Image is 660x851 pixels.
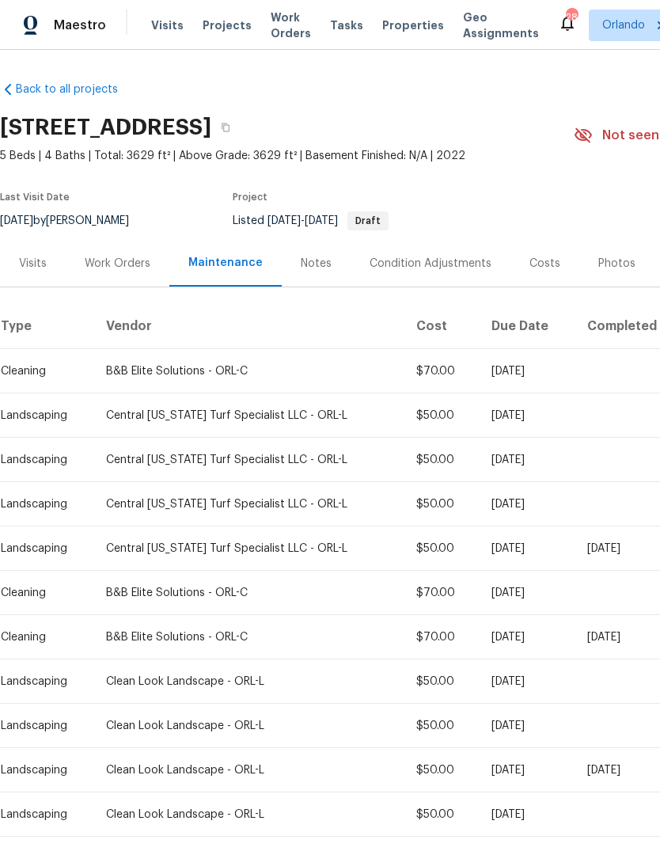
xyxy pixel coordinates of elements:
[106,585,392,601] div: B&B Elite Solutions - ORL-C
[1,629,81,645] div: Cleaning
[19,256,47,272] div: Visits
[404,305,478,349] th: Cost
[491,762,562,778] div: [DATE]
[370,256,491,272] div: Condition Adjustments
[1,408,81,424] div: Landscaping
[301,256,332,272] div: Notes
[54,17,106,33] span: Maestro
[349,216,387,226] span: Draft
[491,585,562,601] div: [DATE]
[203,17,252,33] span: Projects
[1,585,81,601] div: Cleaning
[330,20,363,31] span: Tasks
[566,9,577,25] div: 28
[463,9,539,41] span: Geo Assignments
[106,629,392,645] div: B&B Elite Solutions - ORL-C
[416,807,465,823] div: $50.00
[1,452,81,468] div: Landscaping
[106,762,392,778] div: Clean Look Landscape - ORL-L
[416,541,465,557] div: $50.00
[1,718,81,734] div: Landscaping
[1,541,81,557] div: Landscaping
[416,585,465,601] div: $70.00
[491,363,562,379] div: [DATE]
[491,629,562,645] div: [DATE]
[416,762,465,778] div: $50.00
[188,255,263,271] div: Maintenance
[491,674,562,690] div: [DATE]
[416,674,465,690] div: $50.00
[416,452,465,468] div: $50.00
[491,496,562,512] div: [DATE]
[1,363,81,379] div: Cleaning
[602,17,645,33] span: Orlando
[106,363,392,379] div: B&B Elite Solutions - ORL-C
[267,215,338,226] span: -
[106,718,392,734] div: Clean Look Landscape - ORL-L
[491,541,562,557] div: [DATE]
[93,305,404,349] th: Vendor
[106,807,392,823] div: Clean Look Landscape - ORL-L
[106,452,392,468] div: Central [US_STATE] Turf Specialist LLC - ORL-L
[1,674,81,690] div: Landscaping
[1,762,81,778] div: Landscaping
[106,541,392,557] div: Central [US_STATE] Turf Specialist LLC - ORL-L
[479,305,575,349] th: Due Date
[416,496,465,512] div: $50.00
[233,215,389,226] span: Listed
[305,215,338,226] span: [DATE]
[106,408,392,424] div: Central [US_STATE] Turf Specialist LLC - ORL-L
[491,452,562,468] div: [DATE]
[491,807,562,823] div: [DATE]
[598,256,635,272] div: Photos
[416,718,465,734] div: $50.00
[416,629,465,645] div: $70.00
[106,496,392,512] div: Central [US_STATE] Turf Specialist LLC - ORL-L
[491,718,562,734] div: [DATE]
[211,113,240,142] button: Copy Address
[233,192,267,202] span: Project
[267,215,301,226] span: [DATE]
[529,256,560,272] div: Costs
[85,256,150,272] div: Work Orders
[1,807,81,823] div: Landscaping
[151,17,184,33] span: Visits
[416,363,465,379] div: $70.00
[1,496,81,512] div: Landscaping
[416,408,465,424] div: $50.00
[271,9,311,41] span: Work Orders
[382,17,444,33] span: Properties
[106,674,392,690] div: Clean Look Landscape - ORL-L
[491,408,562,424] div: [DATE]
